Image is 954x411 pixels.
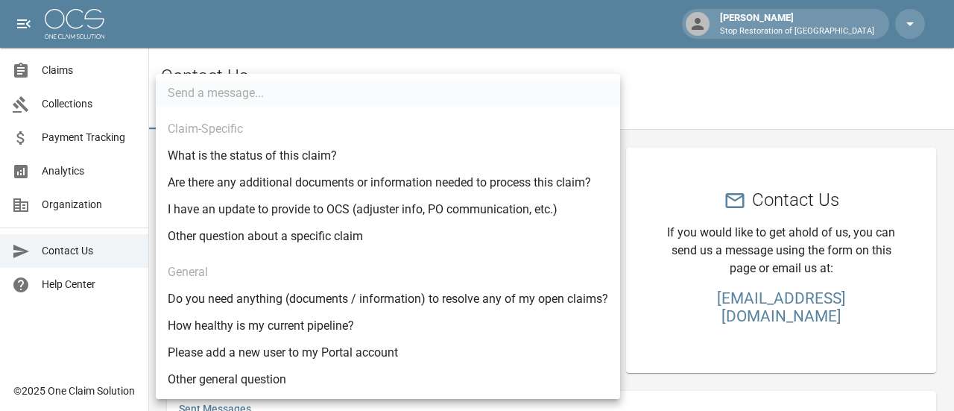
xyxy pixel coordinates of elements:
[156,223,620,250] li: Other question about a specific claim
[156,339,620,366] li: Please add a new user to my Portal account
[156,169,620,196] li: Are there any additional documents or information needed to process this claim?
[156,286,620,313] li: Do you need anything (documents / information) to resolve any of my open claims?
[156,313,620,339] li: How healthy is my current pipeline?
[156,366,620,393] li: Other general question
[156,196,620,223] li: I have an update to provide to OCS (adjuster info, PO communication, etc.)
[156,142,620,169] li: What is the status of this claim?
